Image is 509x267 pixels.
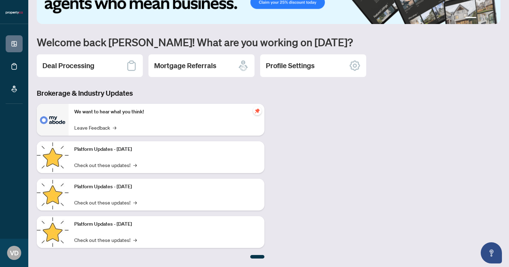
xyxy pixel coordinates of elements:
[266,61,315,71] h2: Profile Settings
[74,108,259,116] p: We want to hear what you think!
[154,61,216,71] h2: Mortgage Referrals
[37,88,264,98] h3: Brokerage & Industry Updates
[133,236,137,244] span: →
[465,17,476,20] button: 1
[37,179,69,210] img: Platform Updates - July 8, 2025
[74,124,116,131] a: Leave Feedback→
[481,242,502,263] button: Open asap
[6,11,23,15] img: logo
[133,198,137,206] span: →
[485,17,488,20] button: 3
[133,161,137,169] span: →
[479,17,482,20] button: 2
[74,198,137,206] a: Check out these updates!→
[10,248,19,258] span: VD
[37,216,69,248] img: Platform Updates - June 23, 2025
[37,141,69,173] img: Platform Updates - July 21, 2025
[74,146,259,153] p: Platform Updates - [DATE]
[113,124,116,131] span: →
[37,104,69,136] img: We want to hear what you think!
[37,35,501,49] h1: Welcome back [PERSON_NAME]! What are you working on [DATE]?
[42,61,94,71] h2: Deal Processing
[74,236,137,244] a: Check out these updates!→
[491,17,493,20] button: 4
[74,161,137,169] a: Check out these updates!→
[74,183,259,191] p: Platform Updates - [DATE]
[74,220,259,228] p: Platform Updates - [DATE]
[253,107,262,115] span: pushpin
